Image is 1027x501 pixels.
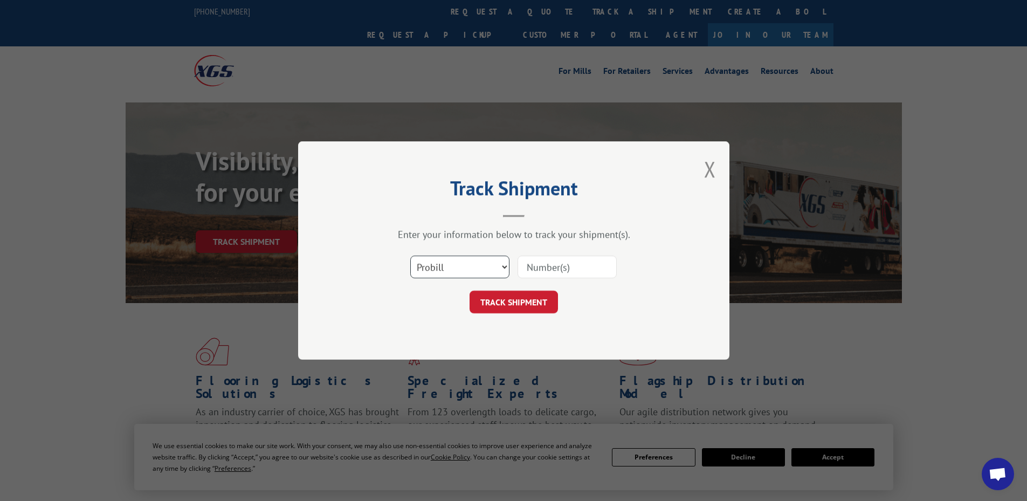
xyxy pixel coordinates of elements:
[352,228,676,241] div: Enter your information below to track your shipment(s).
[470,291,558,313] button: TRACK SHIPMENT
[518,256,617,278] input: Number(s)
[704,155,716,183] button: Close modal
[352,181,676,201] h2: Track Shipment
[982,458,1014,490] div: Open chat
